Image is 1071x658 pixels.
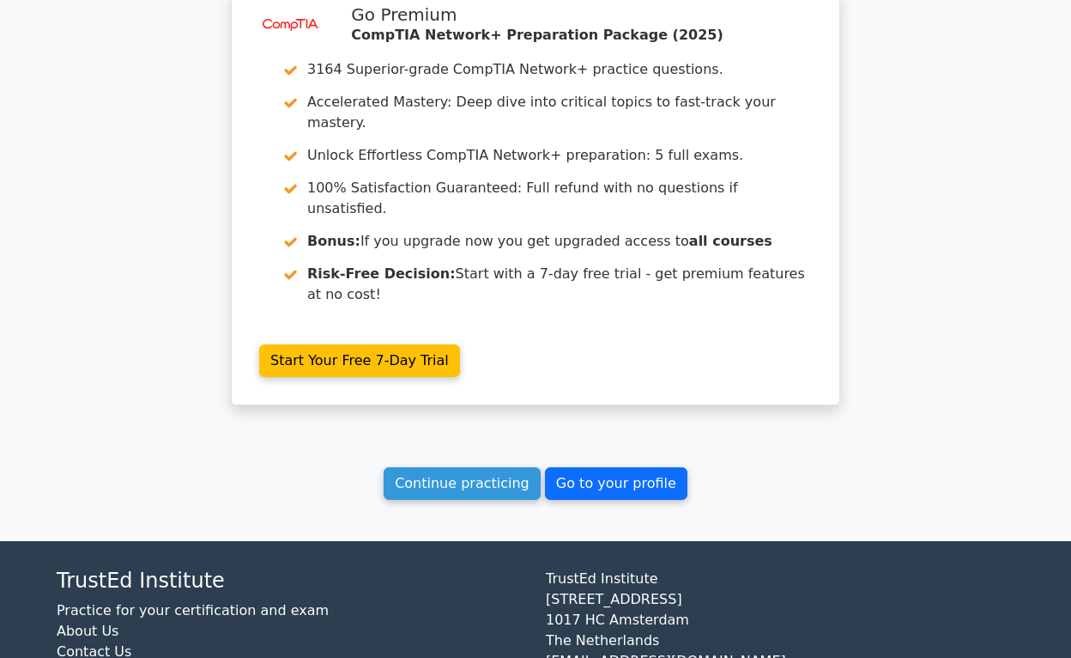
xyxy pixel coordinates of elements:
a: Go to your profile [545,467,687,500]
a: Practice for your certification and exam [57,602,329,618]
a: Continue practicing [384,467,541,500]
h4: TrustEd Institute [57,569,525,594]
a: Start Your Free 7-Day Trial [259,344,460,377]
a: About Us [57,623,118,639]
